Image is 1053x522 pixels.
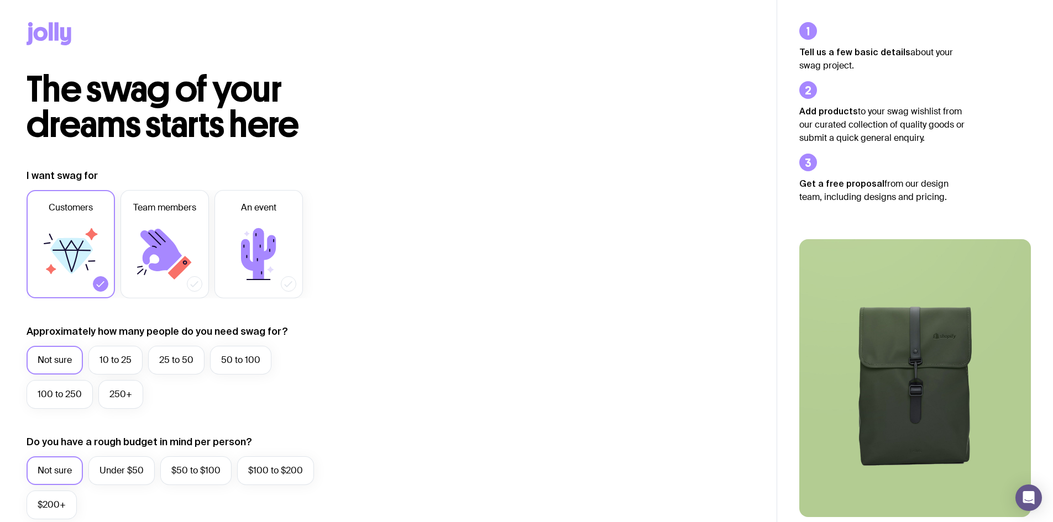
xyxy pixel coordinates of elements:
[88,456,155,485] label: Under $50
[27,380,93,409] label: 100 to 250
[27,456,83,485] label: Not sure
[27,491,77,519] label: $200+
[133,201,196,214] span: Team members
[799,45,965,72] p: about your swag project.
[27,435,252,449] label: Do you have a rough budget in mind per person?
[27,325,288,338] label: Approximately how many people do you need swag for?
[160,456,232,485] label: $50 to $100
[799,178,884,188] strong: Get a free proposal
[49,201,93,214] span: Customers
[88,346,143,375] label: 10 to 25
[237,456,314,485] label: $100 to $200
[799,106,858,116] strong: Add products
[27,67,299,146] span: The swag of your dreams starts here
[148,346,205,375] label: 25 to 50
[799,177,965,204] p: from our design team, including designs and pricing.
[1015,484,1042,511] div: Open Intercom Messenger
[27,346,83,375] label: Not sure
[27,169,98,182] label: I want swag for
[799,104,965,145] p: to your swag wishlist from our curated collection of quality goods or submit a quick general enqu...
[241,201,276,214] span: An event
[799,47,910,57] strong: Tell us a few basic details
[210,346,271,375] label: 50 to 100
[98,380,143,409] label: 250+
